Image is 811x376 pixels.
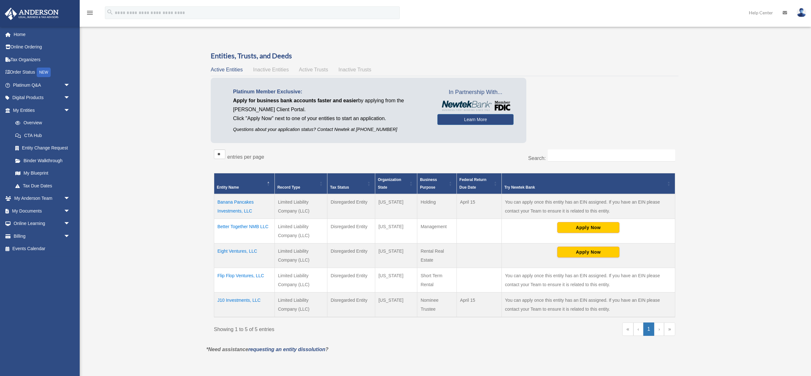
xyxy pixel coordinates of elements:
a: Overview [9,117,73,129]
td: J10 Investments, LLC [214,292,275,317]
th: Business Purpose: Activate to sort [417,173,457,194]
td: Limited Liability Company (LLC) [274,292,327,317]
a: Last [664,322,675,336]
td: You can apply once this entity has an EIN assigned. If you have an EIN please contact your Team t... [502,268,675,292]
td: April 15 [457,194,502,219]
td: Holding [417,194,457,219]
td: Disregarded Entity [327,219,375,243]
a: Home [4,28,80,41]
td: You can apply once this entity has an EIN assigned. If you have an EIN please contact your Team t... [502,292,675,317]
td: Eight Ventures, LLC [214,243,275,268]
td: Limited Liability Company (LLC) [274,194,327,219]
a: 1 [643,322,654,336]
td: Better Together NMB LLC [214,219,275,243]
a: Tax Organizers [4,53,80,66]
span: Organization State [378,177,401,190]
td: Flip Flop Ventures, LLC [214,268,275,292]
a: Previous [633,322,643,336]
span: arrow_drop_down [64,192,77,205]
a: Next [654,322,664,336]
td: [US_STATE] [375,219,417,243]
span: Apply for business bank accounts faster and easier [233,98,358,103]
th: Tax Status: Activate to sort [327,173,375,194]
i: search [106,9,113,16]
a: menu [86,11,94,17]
th: Entity Name: Activate to invert sorting [214,173,275,194]
td: Rental Real Estate [417,243,457,268]
img: Anderson Advisors Platinum Portal [3,8,61,20]
a: My Blueprint [9,167,77,180]
h3: Entities, Trusts, and Deeds [211,51,678,61]
span: arrow_drop_down [64,217,77,230]
i: menu [86,9,94,17]
td: [US_STATE] [375,194,417,219]
a: My Documentsarrow_drop_down [4,205,80,217]
td: Limited Liability Company (LLC) [274,243,327,268]
span: Tax Status [330,185,349,190]
a: Learn More [437,114,514,125]
span: Inactive Entities [253,67,289,72]
td: You can apply once this entity has an EIN assigned. If you have an EIN please contact your Team t... [502,194,675,219]
td: Management [417,219,457,243]
a: Events Calendar [4,242,80,255]
a: My Entitiesarrow_drop_down [4,104,77,117]
button: Apply Now [557,222,619,233]
td: Banana Pancakes Investments, LLC [214,194,275,219]
span: Active Trusts [299,67,328,72]
a: Platinum Q&Aarrow_drop_down [4,79,80,91]
td: Limited Liability Company (LLC) [274,219,327,243]
p: Click "Apply Now" next to one of your entities to start an application. [233,114,428,123]
span: Entity Name [217,185,239,190]
a: Order StatusNEW [4,66,80,79]
span: arrow_drop_down [64,79,77,92]
label: Search: [528,155,546,161]
span: Active Entities [211,67,243,72]
td: Disregarded Entity [327,194,375,219]
a: Online Learningarrow_drop_down [4,217,80,230]
a: Digital Productsarrow_drop_down [4,91,80,104]
td: [US_STATE] [375,243,417,268]
th: Try Newtek Bank : Activate to sort [502,173,675,194]
div: Try Newtek Bank [504,184,665,191]
div: NEW [37,68,51,77]
span: arrow_drop_down [64,104,77,117]
div: Showing 1 to 5 of 5 entries [214,322,440,334]
td: Disregarded Entity [327,243,375,268]
td: Disregarded Entity [327,268,375,292]
td: Limited Liability Company (LLC) [274,268,327,292]
td: [US_STATE] [375,292,417,317]
a: Tax Due Dates [9,179,77,192]
a: Binder Walkthrough [9,154,77,167]
a: requesting an entity dissolution [248,347,325,352]
img: NewtekBankLogoSM.png [441,101,510,111]
a: Entity Change Request [9,142,77,155]
a: CTA Hub [9,129,77,142]
a: First [622,322,633,336]
td: Disregarded Entity [327,292,375,317]
th: Organization State: Activate to sort [375,173,417,194]
span: Record Type [277,185,300,190]
label: entries per page [227,154,264,160]
td: Nominee Trustee [417,292,457,317]
button: Apply Now [557,247,619,257]
td: [US_STATE] [375,268,417,292]
em: *Need assistance ? [206,347,328,352]
th: Record Type: Activate to sort [274,173,327,194]
img: User Pic [797,8,806,17]
th: Federal Return Due Date: Activate to sort [457,173,502,194]
a: Billingarrow_drop_down [4,230,80,242]
td: April 15 [457,292,502,317]
span: Federal Return Due Date [459,177,486,190]
span: Business Purpose [420,177,437,190]
p: Platinum Member Exclusive: [233,87,428,96]
a: My Anderson Teamarrow_drop_down [4,192,80,205]
span: Inactive Trusts [339,67,371,72]
span: In Partnership With... [437,87,514,98]
p: Questions about your application status? Contact Newtek at [PHONE_NUMBER] [233,126,428,134]
td: Short Term Rental [417,268,457,292]
span: arrow_drop_down [64,205,77,218]
span: arrow_drop_down [64,230,77,243]
p: by applying from the [PERSON_NAME] Client Portal. [233,96,428,114]
a: Online Ordering [4,41,80,54]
